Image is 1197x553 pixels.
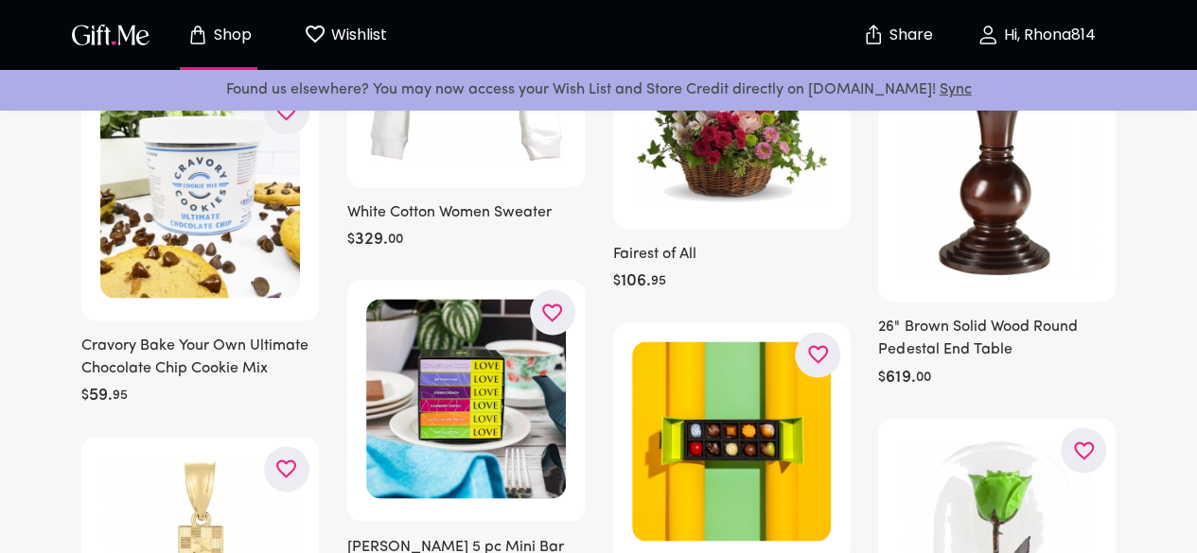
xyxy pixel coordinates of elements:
[651,270,666,293] h6: 95
[999,27,1096,43] p: Hi, Rhona814
[885,27,933,43] p: Share
[388,229,403,251] h6: 00
[81,335,319,381] h6: Cravory Bake Your Own Ultimate Chocolate Chip Cookie Mix
[81,385,89,407] h6: $
[915,367,930,389] h6: 00
[632,43,832,206] img: Fairest of All
[293,5,397,65] button: Wishlist page
[347,201,585,224] h6: White Cotton Women Sweater
[886,367,915,389] h6: 619 .
[613,270,621,293] h6: $
[940,82,972,97] a: Sync
[878,367,886,389] h6: $
[209,27,252,43] p: Shop
[864,2,930,68] button: Share
[100,98,300,298] img: Cravory Bake Your Own Ultimate Chocolate Chip Cookie Mix
[897,62,1097,279] img: 26" Brown Solid Wood Round Pedestal End Table
[862,24,885,46] img: secure
[89,385,113,407] h6: 59 .
[167,5,271,65] button: Store page
[15,78,1182,102] p: Found us elsewhere? You may now access your Wish List and Store Credit directly on [DOMAIN_NAME]!
[632,341,832,541] img: Norman Love 10 pc Signature Gift Box
[878,316,1116,362] h6: 26" Brown Solid Wood Round Pedestal End Table
[621,270,651,293] h6: 106 .
[613,243,851,266] h6: Fairest of All
[66,24,155,46] button: GiftMe Logo
[347,229,355,251] h6: $
[326,23,387,47] p: Wishlist
[366,299,566,498] img: Norman Love 5 pc Mini Bar Collection
[113,385,128,407] h6: 95
[355,229,388,251] h6: 329 .
[942,5,1131,65] button: Hi, Rhona814
[68,21,153,48] img: GiftMe Logo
